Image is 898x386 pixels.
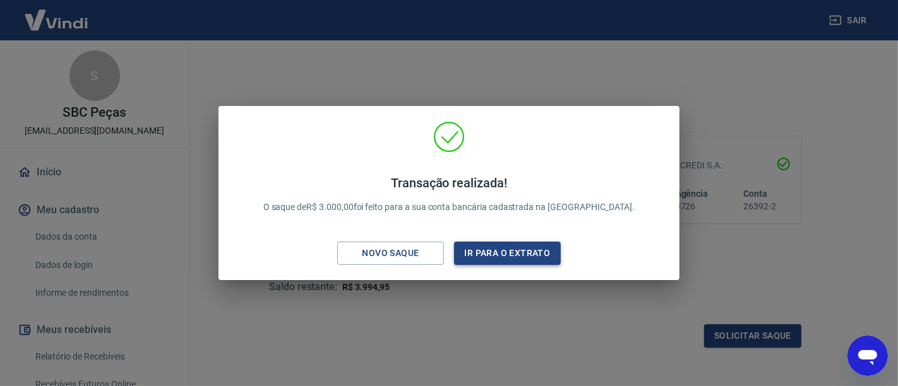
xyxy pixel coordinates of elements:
[263,175,635,190] h4: Transação realizada!
[263,175,635,214] p: O saque de R$ 3.000,00 foi feito para a sua conta bancária cadastrada na [GEOGRAPHIC_DATA].
[454,242,561,265] button: Ir para o extrato
[847,336,888,376] iframe: Botão para abrir a janela de mensagens
[337,242,444,265] button: Novo saque
[347,245,434,261] div: Novo saque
